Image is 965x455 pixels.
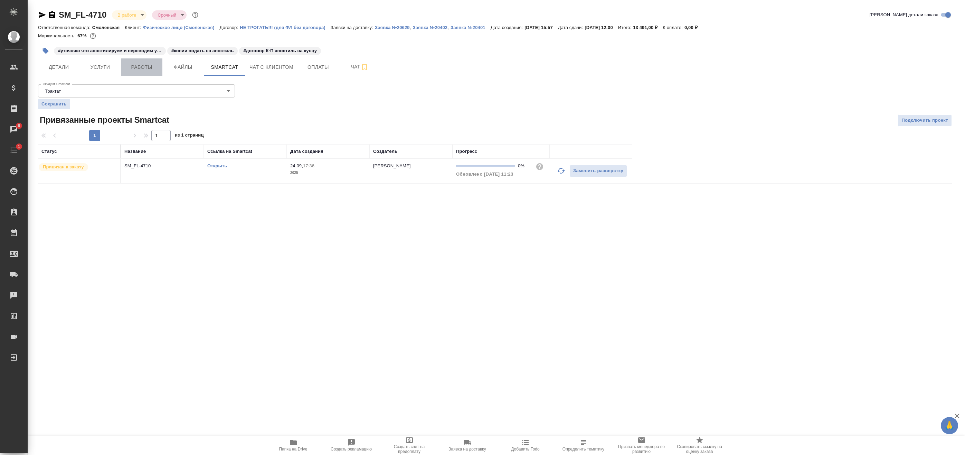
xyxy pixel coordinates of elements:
[59,10,106,19] a: SM_FL-4710
[167,47,238,53] span: копии подать на апостиль
[671,436,729,455] button: Скопировать ссылку на оценку заказа
[125,63,158,72] span: Работы
[447,25,451,30] p: ,
[92,25,125,30] p: Смоленская
[380,436,438,455] button: Создать счет на предоплату
[684,25,703,30] p: 0,00 ₽
[373,163,411,168] p: [PERSON_NAME]
[264,436,322,455] button: Папка на Drive
[553,162,569,179] button: Обновить прогресс
[496,436,555,455] button: Добавить Todo
[13,122,24,129] span: 6
[448,447,486,452] span: Заявка на доставку
[41,148,57,155] div: Статус
[38,33,77,38] p: Маржинальность:
[613,436,671,455] button: Призвать менеджера по развитию
[38,84,235,98] div: Трактат
[124,148,146,155] div: Название
[240,25,331,30] p: НЕ ТРОГАТЬ!!! (для ФЛ без договора)
[191,10,200,19] button: Доп статусы указывают на важность/срочность заказа
[48,11,56,19] button: Скопировать ссылку
[290,163,303,168] p: 24.09,
[303,163,314,168] p: 17:36
[125,25,143,30] p: Клиент:
[279,447,308,452] span: Папка на Drive
[2,141,26,159] a: 1
[207,163,227,168] a: Открыть
[375,25,410,30] p: Заявка №20629
[375,24,410,31] button: Заявка №20629
[38,25,92,30] p: Ответственная команда:
[175,131,204,141] span: из 1 страниц
[413,25,447,30] p: Заявка №20402
[585,25,618,30] p: [DATE] 12:00
[898,114,952,127] button: Подключить проект
[385,444,434,454] span: Создать счет на предоплату
[115,12,138,18] button: В работе
[38,11,46,19] button: Скопировать ссылку для ЯМессенджера
[511,447,539,452] span: Добавить Todo
[143,24,219,30] a: Физическое лицо (Смоленская)
[152,10,187,20] div: В работе
[518,162,530,169] div: 0%
[77,33,88,38] p: 67%
[238,47,322,53] span: договор К-П апостиль на кунцу
[870,11,938,18] span: [PERSON_NAME] детали заказа
[451,25,491,30] p: Заявка №20401
[249,63,293,72] span: Чат с клиентом
[171,47,234,54] p: #копии подать на апостиль
[124,162,200,169] p: SM_FL-4710
[555,436,613,455] button: Определить тематику
[562,447,604,452] span: Определить тематику
[617,444,666,454] span: Призвать менеджера по развитию
[38,99,70,109] button: Сохранить
[2,121,26,138] a: 6
[569,165,627,177] button: Заменить разверстку
[944,418,955,433] span: 🙏
[88,31,97,40] button: 3678.40 RUB;
[491,25,524,30] p: Дата создания:
[167,63,200,72] span: Файлы
[438,436,496,455] button: Заявка на доставку
[84,63,117,72] span: Услуги
[941,417,958,434] button: 🙏
[456,171,513,177] span: Обновлено [DATE] 11:23
[290,148,323,155] div: Дата создания
[38,114,169,126] span: Привязанные проекты Smartcat
[573,167,623,175] span: Заменить разверстку
[243,47,317,54] p: #договор К-П апостиль на кунцу
[901,117,948,124] span: Подключить проект
[413,24,447,31] button: Заявка №20402
[524,25,558,30] p: [DATE] 15:57
[451,24,491,31] button: Заявка №20401
[220,25,240,30] p: Договор:
[42,63,75,72] span: Детали
[290,169,366,176] p: 2025
[13,143,24,150] span: 1
[360,63,369,71] svg: Подписаться
[155,12,178,18] button: Срочный
[240,24,331,30] a: НЕ ТРОГАТЬ!!! (для ФЛ без договора)
[331,447,372,452] span: Создать рекламацию
[207,148,252,155] div: Ссылка на Smartcat
[58,47,162,54] p: #уточняю что апостилируем и переводим у дочки
[343,63,376,71] span: Чат
[331,25,375,30] p: Заявки на доставку:
[633,25,663,30] p: 13 491,00 ₽
[143,25,219,30] p: Физическое лицо (Смоленская)
[373,148,397,155] div: Создатель
[456,148,477,155] div: Прогресс
[558,25,585,30] p: Дата сдачи:
[322,436,380,455] button: Создать рекламацию
[112,10,146,20] div: В работе
[43,164,84,170] p: Привязан к заказу
[410,25,413,30] p: ,
[302,63,335,72] span: Оплаты
[663,25,684,30] p: К оплате:
[618,25,633,30] p: Итого:
[675,444,725,454] span: Скопировать ссылку на оценку заказа
[41,101,67,108] span: Сохранить
[43,88,63,94] button: Трактат
[208,63,241,72] span: Smartcat
[38,43,53,58] button: Добавить тэг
